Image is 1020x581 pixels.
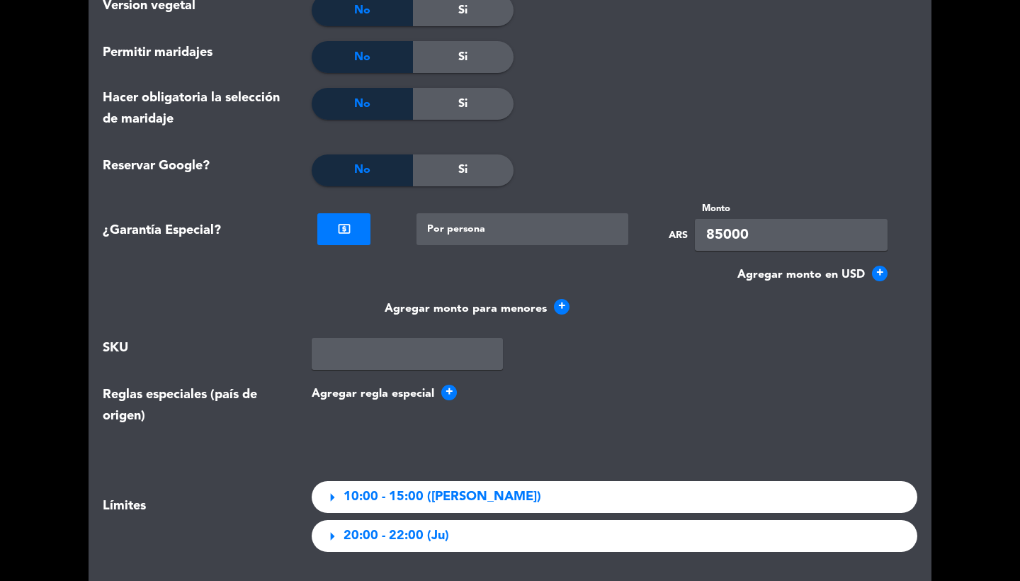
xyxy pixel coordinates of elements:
[312,385,917,403] button: Agregar regla especial+
[385,299,569,318] button: Agregar monto para menores+
[737,266,888,284] button: Agregar monto en USD+
[354,95,370,113] span: No
[322,487,342,507] span: arrow_right
[103,496,146,559] span: Límites
[322,526,342,546] span: arrow_right
[103,220,221,241] span: ¿Garantía Especial?
[669,227,688,244] div: ARS
[554,299,569,315] span: +
[458,161,467,179] span: Si
[103,338,128,360] span: SKU
[354,1,370,20] span: No
[458,48,467,67] span: Si
[344,487,541,507] span: 10:00 - 15:00 ([PERSON_NAME])
[458,95,467,113] span: Si
[458,1,467,20] span: Si
[103,88,290,130] span: Hacer obligatoria la selección de maridaje
[354,161,370,179] span: No
[354,48,370,67] span: No
[344,526,449,546] span: 20:00 - 22:00 (Ju)
[441,385,457,400] span: +
[103,156,210,176] span: Reservar Google?
[872,266,888,281] span: +
[103,43,212,63] span: Permitir maridajes
[103,385,290,427] span: Reglas especiales (país de origen)
[695,201,888,216] label: Monto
